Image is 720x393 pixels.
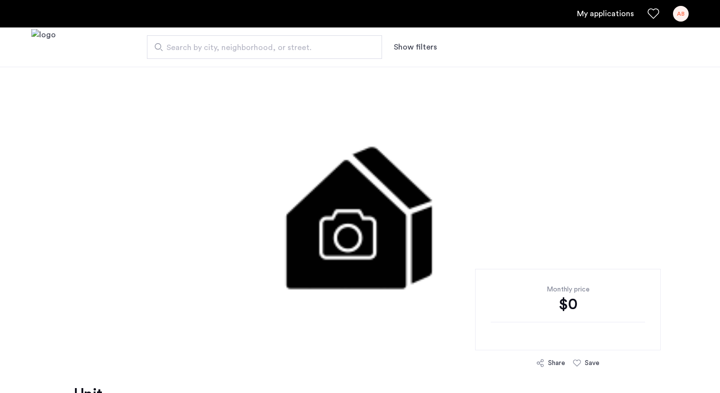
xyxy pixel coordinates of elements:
[167,42,355,53] span: Search by city, neighborhood, or street.
[394,41,437,53] button: Show or hide filters
[548,358,565,368] div: Share
[491,294,645,314] div: $0
[31,29,56,66] a: Cazamio logo
[31,29,56,66] img: logo
[491,285,645,294] div: Monthly price
[147,35,382,59] input: Apartment Search
[648,8,659,20] a: Favorites
[577,8,634,20] a: My application
[130,67,591,361] img: 3.gif
[585,358,600,368] div: Save
[673,6,689,22] div: AB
